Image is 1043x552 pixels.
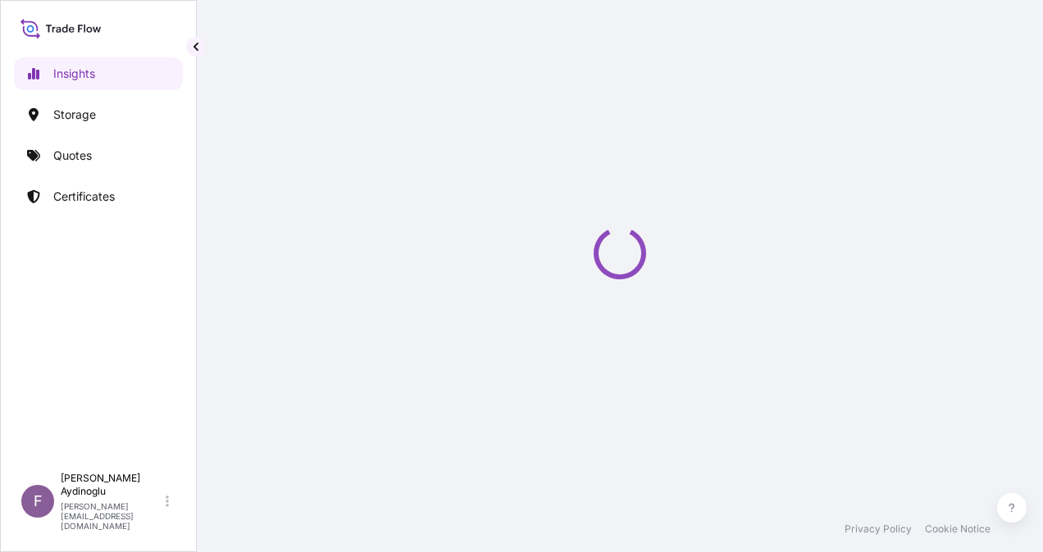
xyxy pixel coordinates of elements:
p: Quotes [53,147,92,164]
p: Storage [53,106,96,123]
p: [PERSON_NAME][EMAIL_ADDRESS][DOMAIN_NAME] [61,501,162,531]
a: Privacy Policy [845,523,912,536]
p: Insights [53,66,95,82]
a: Quotes [14,139,183,172]
a: Storage [14,98,183,131]
a: Certificates [14,180,183,213]
a: Cookie Notice [925,523,991,536]
p: Certificates [53,188,115,205]
span: F [34,493,43,509]
p: [PERSON_NAME] Aydinoglu [61,472,162,498]
a: Insights [14,57,183,90]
